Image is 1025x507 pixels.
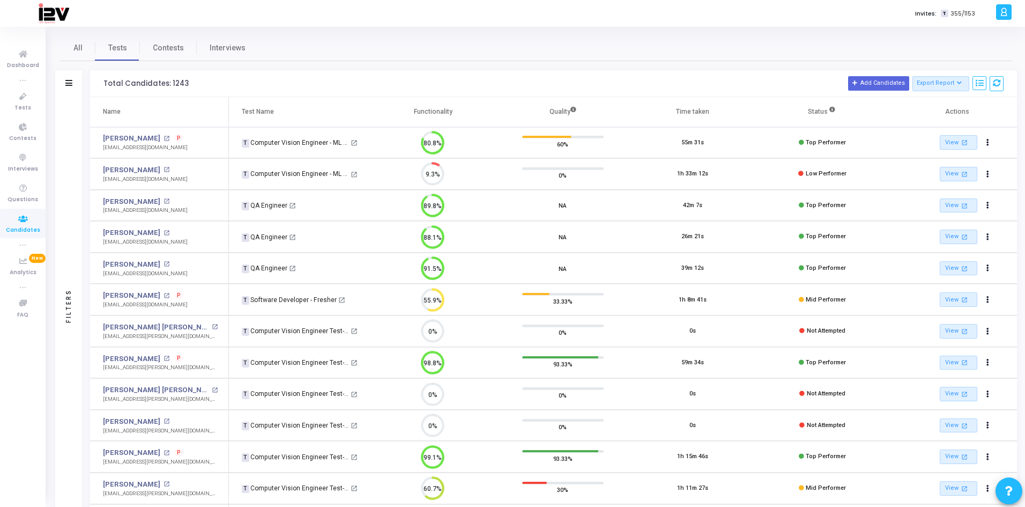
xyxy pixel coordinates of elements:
[940,418,977,433] a: View
[177,354,181,363] span: P
[242,201,287,210] div: QA Engineer
[289,265,296,272] mat-icon: open_in_new
[164,261,169,267] mat-icon: open_in_new
[103,259,160,270] a: [PERSON_NAME]
[103,165,160,175] a: [PERSON_NAME]
[980,355,995,370] button: Actions
[960,484,969,493] mat-icon: open_in_new
[887,97,1017,127] th: Actions
[103,490,218,498] div: [EMAIL_ADDRESS][PERSON_NAME][DOMAIN_NAME]
[338,297,345,304] mat-icon: open_in_new
[806,233,846,240] span: Top Performer
[242,483,348,493] div: Computer Vision Engineer Test- [PERSON_NAME][GEOGRAPHIC_DATA]
[351,359,358,366] mat-icon: open_in_new
[557,138,568,149] span: 60%
[164,230,169,236] mat-icon: open_in_new
[980,387,995,402] button: Actions
[559,232,567,243] span: NA
[242,264,249,273] span: T
[806,202,846,209] span: Top Performer
[351,485,358,492] mat-icon: open_in_new
[960,327,969,336] mat-icon: open_in_new
[103,106,121,117] div: Name
[980,324,995,339] button: Actions
[164,450,169,456] mat-icon: open_in_new
[553,296,573,306] span: 33.33%
[557,484,568,495] span: 30%
[242,296,249,305] span: T
[689,421,696,430] div: 0s
[807,390,845,397] span: Not Attempted
[103,322,209,333] a: [PERSON_NAME] [PERSON_NAME]
[676,106,709,117] div: Time taken
[210,42,246,54] span: Interviews
[103,364,218,372] div: [EMAIL_ADDRESS][PERSON_NAME][DOMAIN_NAME]
[559,170,567,181] span: 0%
[912,76,970,91] button: Export Report
[164,481,169,487] mat-icon: open_in_new
[807,422,845,429] span: Not Attempted
[29,254,46,263] span: New
[242,359,249,368] span: T
[940,292,977,307] a: View
[980,230,995,245] button: Actions
[980,481,995,496] button: Actions
[677,170,708,179] div: 1h 33m 12s
[559,390,567,401] span: 0%
[103,395,218,403] div: [EMAIL_ADDRESS][PERSON_NAME][DOMAIN_NAME]
[960,232,969,241] mat-icon: open_in_new
[351,391,358,398] mat-icon: open_in_new
[940,481,977,496] a: View
[950,9,975,18] span: 355/1153
[242,326,348,336] div: Computer Vision Engineer Test- [PERSON_NAME][GEOGRAPHIC_DATA]
[351,139,358,146] mat-icon: open_in_new
[368,97,498,127] th: Functionality
[980,450,995,465] button: Actions
[103,270,188,278] div: [EMAIL_ADDRESS][DOMAIN_NAME]
[9,134,36,143] span: Contests
[681,232,704,241] div: 26m 21s
[940,167,977,181] a: View
[242,232,287,242] div: QA Engineer
[681,264,704,273] div: 39m 12s
[806,453,846,460] span: Top Performer
[242,169,348,179] div: Computer Vision Engineer - ML (2)
[940,199,977,213] a: View
[915,9,937,18] label: Invites:
[164,418,169,424] mat-icon: open_in_new
[103,458,218,466] div: [EMAIL_ADDRESS][PERSON_NAME][DOMAIN_NAME]
[14,104,31,113] span: Tests
[103,479,160,490] a: [PERSON_NAME]
[677,484,708,493] div: 1h 11m 27s
[164,293,169,299] mat-icon: open_in_new
[103,79,189,88] div: Total Candidates: 1243
[559,422,567,432] span: 0%
[177,134,181,143] span: P
[103,385,209,395] a: [PERSON_NAME] [PERSON_NAME]
[242,422,249,430] span: T
[806,139,846,146] span: Top Performer
[177,291,181,300] span: P
[940,261,977,276] a: View
[960,358,969,367] mat-icon: open_in_new
[681,138,704,148] div: 55m 31s
[242,485,249,494] span: T
[8,165,38,174] span: Interviews
[289,234,296,241] mat-icon: open_in_new
[103,447,160,458] a: [PERSON_NAME]
[242,138,348,148] div: Computer Vision Engineer - ML (2)
[242,139,249,148] span: T
[242,452,348,462] div: Computer Vision Engineer Test- [PERSON_NAME][GEOGRAPHIC_DATA]
[940,387,977,401] a: View
[103,290,160,301] a: [PERSON_NAME]
[553,453,573,464] span: 93.33%
[212,387,218,393] mat-icon: open_in_new
[960,421,969,430] mat-icon: open_in_new
[351,171,358,178] mat-icon: open_in_new
[848,76,909,90] button: Add Candidates
[351,328,358,335] mat-icon: open_in_new
[177,449,181,457] span: P
[689,327,696,336] div: 0s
